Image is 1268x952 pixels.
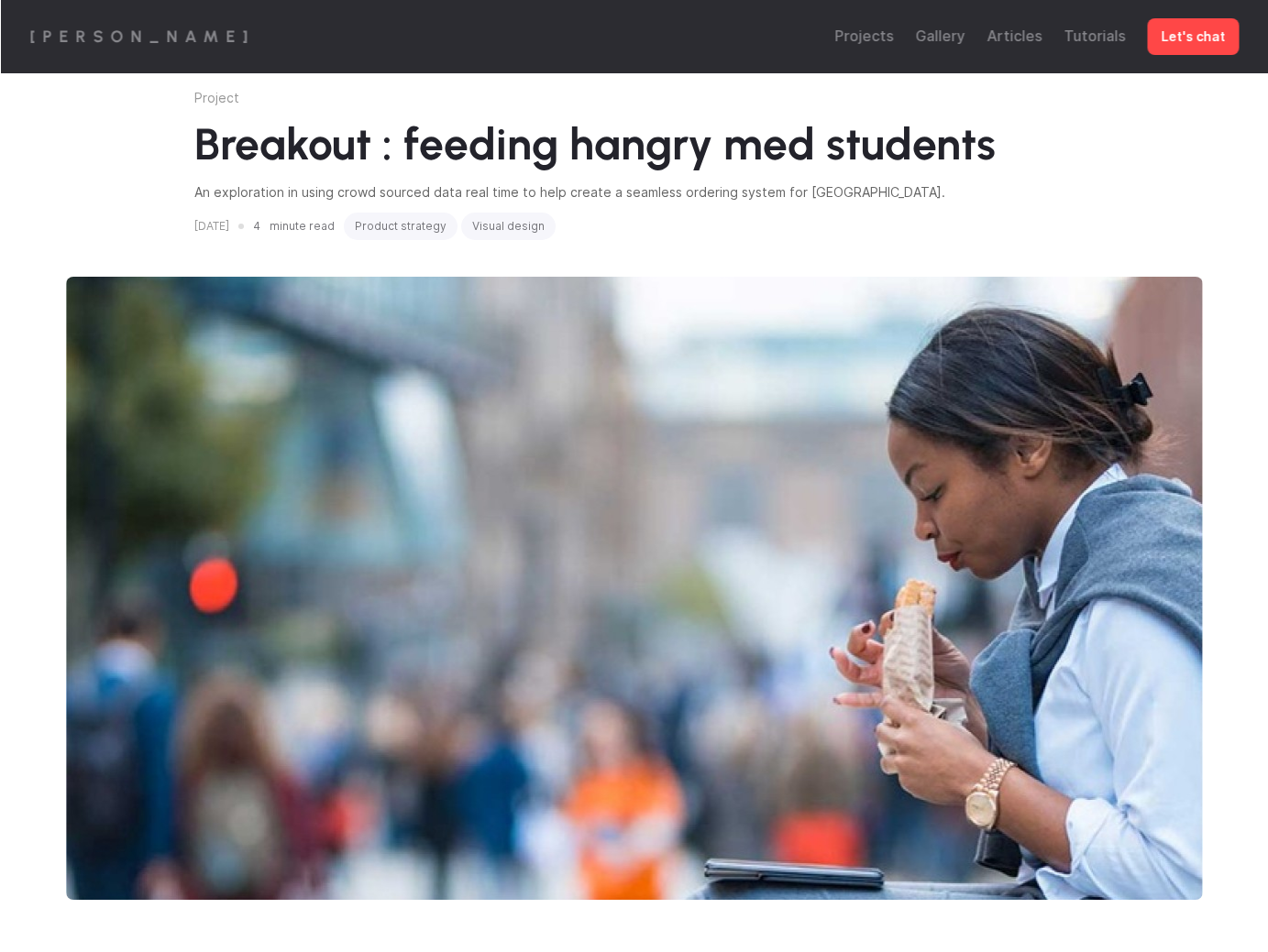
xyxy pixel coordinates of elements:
p: Project [194,88,1075,107]
a: Tutorials [1064,27,1125,45]
p: 4 [253,220,260,233]
a: [PERSON_NAME] [29,27,255,47]
p: Product strategy [355,220,447,233]
a: Articles [987,27,1042,45]
h1: Breakout : feeding hangry med students [194,118,1075,171]
p: An exploration in using crowd sourced data real time to help create a seamless ordering system fo... [194,182,1075,202]
p: minute read [270,220,335,233]
p: [DATE] [194,220,229,233]
a: Gallery [915,27,965,45]
a: Let's chat [1147,18,1239,55]
p: Visual design [472,220,545,233]
p: Let's chat [1161,29,1225,45]
a: Projects [834,27,893,45]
